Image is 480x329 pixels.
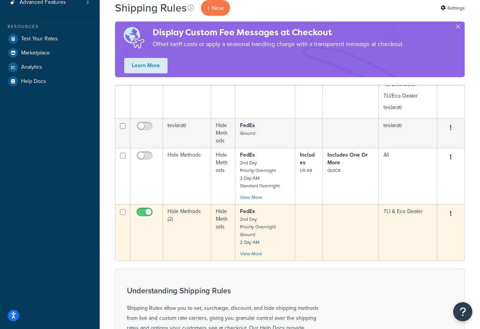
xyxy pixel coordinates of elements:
img: duties-banner-06bc72dcb5fe05cb3f9472aba00be2ae8eb53ab6f0d8bb03d382ba314ac3c341.png [115,21,153,54]
p: Offset tariff costs or apply a seasonal handling charge with a transparent message at checkout. [153,39,404,50]
strong: FedEx [240,121,255,129]
a: Analytics [6,60,94,74]
span: Help Docs [21,78,46,85]
p: TLI/Eco Dealer [383,92,432,100]
td: Hide Methods [211,204,235,261]
div: Resources [6,23,94,30]
h4: Display Custom Fee Messages at Checkout [153,26,404,39]
a: View More [240,250,262,257]
a: Settings [441,3,465,13]
strong: Includes One Or More [327,151,368,167]
p: teslarati [383,104,432,111]
button: Open Resource Center [453,302,472,321]
td: All [379,148,437,204]
a: Test Your Rates [6,32,94,46]
span: Marketplace [21,50,50,56]
small: Ground [240,130,255,137]
td: teslarati [163,118,211,148]
small: QUICK [327,167,341,174]
td: TLI & Eco Dealer [379,204,437,261]
td: Hide Methods [211,118,235,148]
a: Help Docs [6,74,94,88]
a: View More [240,194,262,201]
td: Hide Methods [163,148,211,204]
strong: Includes [300,151,315,167]
small: 2nd Day Priority Overnight Ground 2 Day AM [240,216,276,246]
a: Learn More [124,58,168,73]
td: Hide Methods (2) [163,204,211,261]
small: 2nd Day Priority Overnight 2 Day AM Standard Overnight [240,159,279,189]
span: Analytics [21,64,42,71]
small: US 48 [300,167,312,174]
h3: Understanding Shipping Rules [127,286,319,295]
td: Hide Methods [211,148,235,204]
strong: FedEx [240,207,255,215]
a: Marketplace [6,46,94,60]
span: Test Your Rates [21,36,58,42]
td: teslarati [379,118,437,148]
h1: Shipping Rules [115,0,187,15]
strong: FedEx [240,151,255,159]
